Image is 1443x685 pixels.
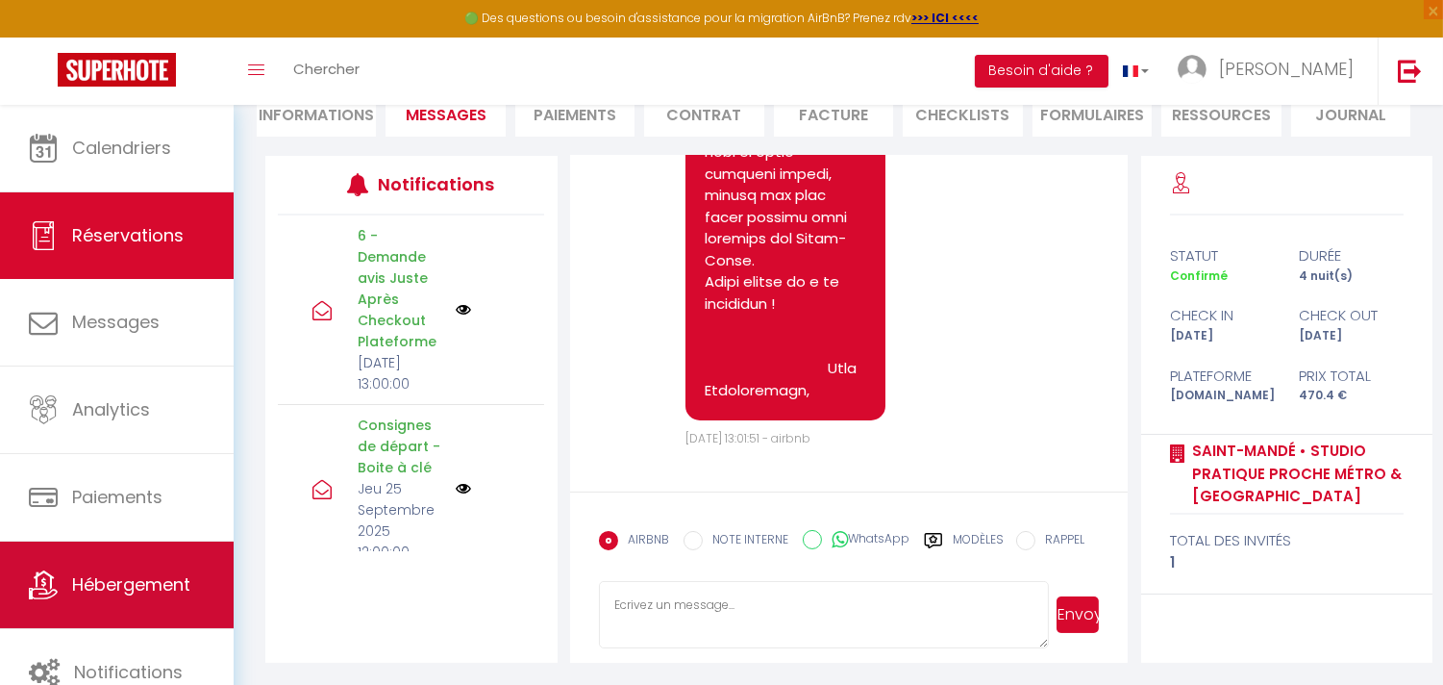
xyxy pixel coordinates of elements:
[1157,327,1287,345] div: [DATE]
[358,478,443,563] p: Jeu 25 Septembre 2025 12:00:00
[822,530,909,551] label: WhatsApp
[358,415,443,478] p: Consignes de départ - Boite à clé
[74,660,183,684] span: Notifications
[1286,387,1416,405] div: 470.4 €
[1157,244,1287,267] div: statut
[1286,244,1416,267] div: durée
[72,223,184,247] span: Réservations
[1157,387,1287,405] div: [DOMAIN_NAME]
[58,53,176,87] img: Super Booking
[703,531,788,552] label: NOTE INTERNE
[293,59,360,79] span: Chercher
[903,89,1022,137] li: CHECKLISTS
[1398,59,1422,83] img: logout
[1219,57,1354,81] span: [PERSON_NAME]
[1032,89,1152,137] li: FORMULAIRES
[774,89,893,137] li: Facture
[515,89,634,137] li: Paiements
[1035,531,1084,552] label: RAPPEL
[406,104,486,126] span: Messages
[257,89,376,137] li: Informations
[685,430,810,446] span: [DATE] 13:01:51 - airbnb
[378,163,489,206] h3: Notifications
[1161,89,1281,137] li: Ressources
[618,531,669,552] label: AIRBNB
[644,89,763,137] li: Contrat
[72,310,160,334] span: Messages
[456,481,471,496] img: NO IMAGE
[1163,38,1378,105] a: ... [PERSON_NAME]
[1286,327,1416,345] div: [DATE]
[1157,365,1287,388] div: Plateforme
[1286,267,1416,286] div: 4 nuit(s)
[358,225,443,352] p: 6 - Demande avis Juste Après Checkout Plateforme
[1170,529,1404,552] div: total des invités
[1185,440,1404,508] a: Saint-Mandé • Studio pratique proche métro & [GEOGRAPHIC_DATA]
[358,352,443,394] p: [DATE] 13:00:00
[1178,55,1207,84] img: ...
[72,136,171,160] span: Calendriers
[72,572,190,596] span: Hébergement
[1286,365,1416,388] div: Prix total
[1170,267,1228,284] span: Confirmé
[1157,304,1287,327] div: check in
[1286,304,1416,327] div: check out
[1057,596,1099,633] button: Envoyer
[1170,551,1404,574] div: 1
[279,38,374,105] a: Chercher
[953,531,1004,565] label: Modèles
[911,10,979,26] a: >>> ICI <<<<
[456,302,471,317] img: NO IMAGE
[72,485,162,509] span: Paiements
[1291,89,1410,137] li: Journal
[975,55,1108,88] button: Besoin d'aide ?
[72,397,150,421] span: Analytics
